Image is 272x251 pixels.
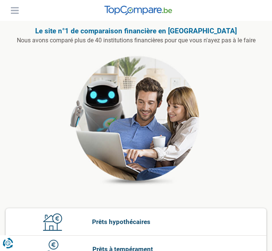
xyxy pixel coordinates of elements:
[43,210,62,233] img: Prêts hypothécaires
[88,210,255,233] span: Prêts hypothécaires
[104,6,172,15] img: TopCompare
[6,37,266,44] p: Nous avons comparé plus de 40 institutions financières pour que vous n'ayez pas à le faire
[9,5,20,16] button: Menu
[6,208,266,235] a: Prêts hypothécaires Prêts hypothécaires
[6,27,266,35] h1: Le site n°1 de comparaison financière en [GEOGRAPHIC_DATA]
